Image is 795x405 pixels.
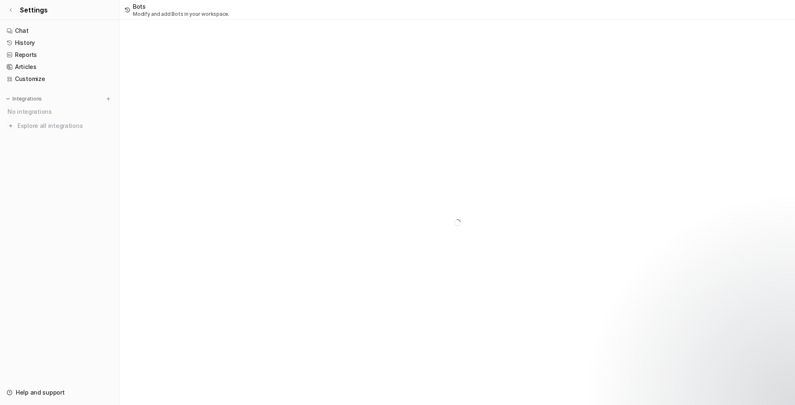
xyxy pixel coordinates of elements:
a: History [3,37,116,49]
p: Modify and add Bots in your workspace. [133,11,229,17]
a: Reports [3,49,116,61]
a: Help and support [3,387,116,398]
div: Bots [133,2,229,17]
a: Customize [3,73,116,85]
button: Integrations [3,95,44,103]
img: expand menu [5,96,11,102]
p: Integrations [12,96,42,102]
a: Chat [3,25,116,37]
img: menu_add.svg [105,96,111,102]
div: No integrations [5,105,116,118]
img: explore all integrations [7,122,15,130]
a: Explore all integrations [3,120,116,132]
span: Explore all integrations [17,119,113,133]
a: Articles [3,61,116,73]
span: Settings [20,5,48,15]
